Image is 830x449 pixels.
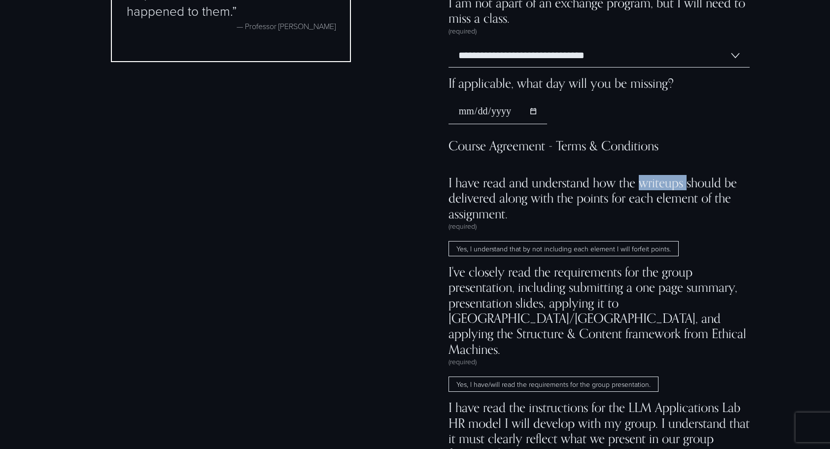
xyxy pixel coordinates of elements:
select: I am not apart of an exchange program, but I will need to miss a class. [449,43,750,68]
span: (required) [449,26,477,36]
span: ” [232,2,237,20]
span: If applicable, what day will you be missing? [449,75,674,91]
span: I have read and understand how the writeups should be delivered along with the points for each el... [449,175,750,221]
span: (required) [449,357,477,367]
figcaption: — Professor [PERSON_NAME] [127,20,336,32]
span: I've closely read the requirements for the group presentation, including submitting a one page su... [449,264,750,357]
span: Yes, I understand that by not including each element I will forfeit points. [449,241,679,257]
div: Course Agreement - Terms & Conditions [449,138,750,161]
span: Yes, I have/will read the requirements for the group presentation. [449,377,658,392]
span: (required) [449,221,477,231]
